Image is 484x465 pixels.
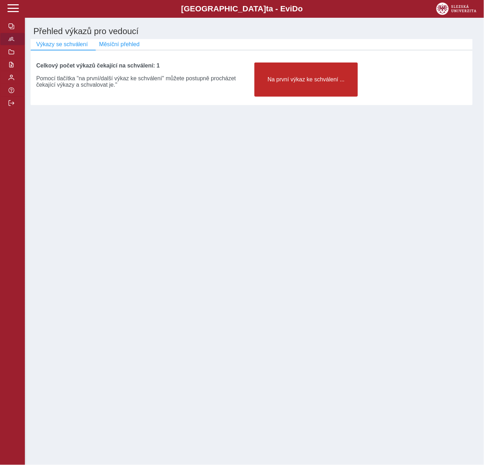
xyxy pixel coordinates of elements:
button: Měsíční přehled [93,39,145,50]
b: [GEOGRAPHIC_DATA] a - Evi [21,4,463,13]
span: o [298,4,303,13]
span: Výkazy se schválení [36,41,88,48]
button: Výkazy se schválení [31,39,93,50]
span: Měsíční přehled [99,41,140,48]
button: Na první výkaz ke schválení ... [254,63,358,97]
img: logo_web_su.png [436,2,477,15]
span: Na první výkaz ke schválení ... [260,76,352,83]
span: D [292,4,298,13]
h1: Přehled výkazů pro vedoucí [31,23,478,39]
b: Celkový počet výkazů čekající na schválení: 1 [36,63,160,69]
span: t [266,4,269,13]
div: Pomocí tlačítka "na první/další výkaz ke schválení" můžete postupně procházet čekající výkazy a s... [36,69,249,88]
